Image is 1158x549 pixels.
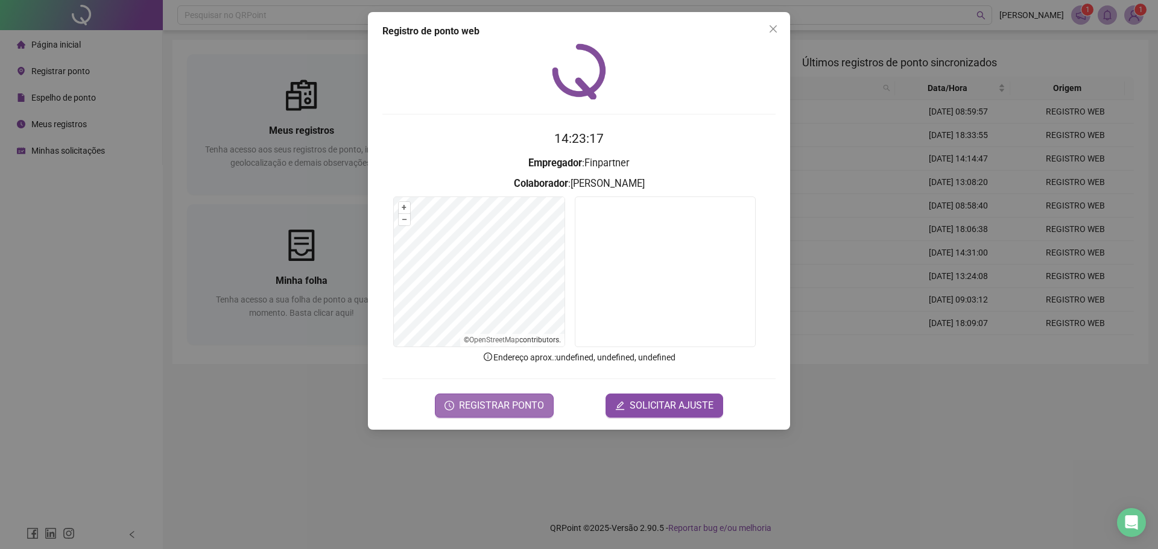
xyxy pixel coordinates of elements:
[399,214,410,225] button: –
[764,19,783,39] button: Close
[382,155,776,171] h3: : Finpartner
[528,157,582,169] strong: Empregador
[459,398,544,413] span: REGISTRAR PONTO
[514,178,568,189] strong: Colaborador
[445,401,454,410] span: clock-circle
[382,176,776,192] h3: : [PERSON_NAME]
[469,336,519,344] a: OpenStreetMap
[482,351,493,362] span: info-circle
[606,394,723,418] button: editSOLICITAR AJUSTE
[554,131,604,146] time: 14:23:17
[1117,508,1146,537] div: Open Intercom Messenger
[382,351,776,364] p: Endereço aprox. : undefined, undefined, undefined
[630,398,713,413] span: SOLICITAR AJUSTE
[435,394,554,418] button: REGISTRAR PONTO
[768,24,778,34] span: close
[615,401,625,410] span: edit
[382,24,776,39] div: Registro de ponto web
[552,43,606,99] img: QRPoint
[464,336,561,344] li: © contributors.
[399,202,410,213] button: +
